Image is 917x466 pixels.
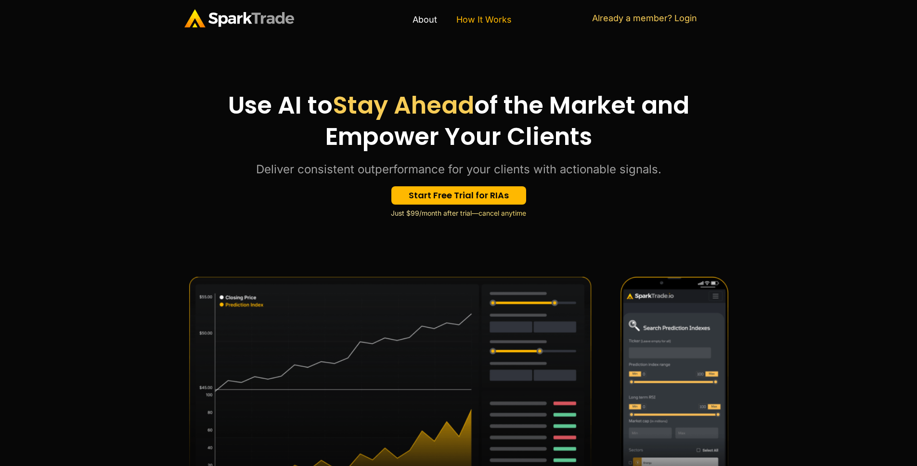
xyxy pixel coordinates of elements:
a: About [403,9,447,31]
span: Start Free Trial for RIAs [409,191,509,200]
a: How It Works [447,9,521,31]
p: Deliver consistent outperformance for your clients with actionable signals. [189,162,728,177]
a: Already a member? Login [592,13,697,23]
span: Stay Ahead [333,88,474,122]
a: Start Free Trial for RIAs [391,186,526,205]
h2: Use AI to of the Market and Empower Your Clients [189,90,728,152]
nav: Menu [333,9,592,31]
